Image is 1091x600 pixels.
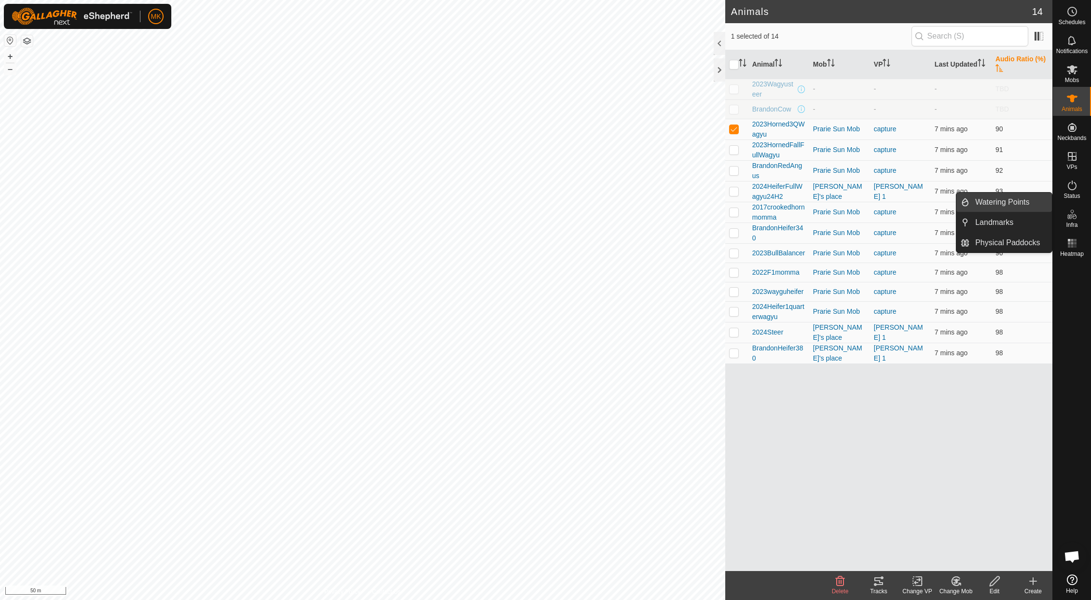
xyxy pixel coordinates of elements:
[752,181,805,202] span: 2024HeiferFullWagyu24H2
[372,587,400,596] a: Contact Us
[1032,4,1043,19] span: 14
[874,167,897,174] a: capture
[969,233,1052,252] a: Physical Paddocks
[752,202,805,223] span: 2017crookedhornmomma
[935,187,967,195] span: 1 Sep 2025 at 12:37 pm
[874,323,923,341] a: [PERSON_NAME] 1
[731,31,911,42] span: 1 selected of 14
[813,207,866,217] div: Prarie Sun Mob
[731,6,1032,17] h2: Animals
[813,343,866,363] div: [PERSON_NAME]'s place
[748,50,809,79] th: Animal
[1066,164,1077,170] span: VPs
[813,124,866,134] div: Prarie Sun Mob
[752,302,805,322] span: 2024Heifer1quarterwagyu
[813,84,866,94] div: -
[1057,135,1086,141] span: Neckbands
[975,196,1029,208] span: Watering Points
[752,79,796,99] span: 2023Wagyusteer
[752,327,784,337] span: 2024Steer
[935,307,967,315] span: 1 Sep 2025 at 12:37 pm
[752,223,805,243] span: BrandonHeifer340
[975,237,1040,249] span: Physical Paddocks
[975,587,1014,596] div: Edit
[995,328,1003,336] span: 98
[1063,193,1080,199] span: Status
[874,229,897,237] a: capture
[874,288,897,295] a: capture
[995,268,1003,276] span: 98
[752,287,804,297] span: 2023wayguheifer
[995,146,1003,153] span: 91
[752,267,800,278] span: 2022F1momma
[937,587,975,596] div: Change Mob
[935,249,967,257] span: 1 Sep 2025 at 12:37 pm
[859,587,898,596] div: Tracks
[935,146,967,153] span: 1 Sep 2025 at 12:37 pm
[21,35,33,47] button: Map Layers
[752,343,805,363] span: BrandonHeifer380
[813,248,866,258] div: Prarie Sun Mob
[832,588,849,595] span: Delete
[874,182,923,200] a: [PERSON_NAME] 1
[4,51,16,62] button: +
[935,288,967,295] span: 1 Sep 2025 at 12:37 pm
[1056,48,1088,54] span: Notifications
[911,26,1028,46] input: Search (S)
[935,85,937,93] span: -
[752,119,805,140] span: 2023Horned3QWagyu
[813,322,866,343] div: [PERSON_NAME]'s place
[874,146,897,153] a: capture
[774,60,782,68] p-sorticon: Activate to sort
[995,85,1009,93] span: TBD
[827,60,835,68] p-sorticon: Activate to sort
[992,50,1052,79] th: Audio Ratio (%)
[978,60,985,68] p-sorticon: Activate to sort
[874,208,897,216] a: capture
[935,349,967,357] span: 1 Sep 2025 at 12:37 pm
[874,125,897,133] a: capture
[870,50,931,79] th: VP
[935,268,967,276] span: 1 Sep 2025 at 12:37 pm
[975,217,1013,228] span: Landmarks
[739,60,746,68] p-sorticon: Activate to sort
[1066,222,1077,228] span: Infra
[1066,588,1078,594] span: Help
[883,60,890,68] p-sorticon: Activate to sort
[752,140,805,160] span: 2023HornedFallFullWagyu
[813,181,866,202] div: [PERSON_NAME]'s place
[752,161,805,181] span: BrandonRedAngus
[995,105,1009,113] span: TBD
[995,66,1003,73] p-sorticon: Activate to sort
[4,63,16,75] button: –
[874,249,897,257] a: capture
[752,248,805,258] span: 2023BullBalancer
[1060,251,1084,257] span: Heatmap
[995,349,1003,357] span: 98
[995,125,1003,133] span: 90
[1014,587,1052,596] div: Create
[1053,571,1091,598] a: Help
[874,268,897,276] a: capture
[813,287,866,297] div: Prarie Sun Mob
[324,587,360,596] a: Privacy Policy
[813,267,866,278] div: Prarie Sun Mob
[4,35,16,46] button: Reset Map
[995,249,1003,257] span: 96
[956,233,1052,252] li: Physical Paddocks
[935,328,967,336] span: 1 Sep 2025 at 12:37 pm
[813,166,866,176] div: Prarie Sun Mob
[874,344,923,362] a: [PERSON_NAME] 1
[935,105,937,113] span: -
[935,229,967,237] span: 1 Sep 2025 at 12:37 pm
[1062,106,1082,112] span: Animals
[935,125,967,133] span: 1 Sep 2025 at 12:37 pm
[995,288,1003,295] span: 98
[1065,77,1079,83] span: Mobs
[969,213,1052,232] a: Landmarks
[813,307,866,317] div: Prarie Sun Mob
[813,145,866,155] div: Prarie Sun Mob
[935,167,967,174] span: 1 Sep 2025 at 12:37 pm
[874,307,897,315] a: capture
[809,50,870,79] th: Mob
